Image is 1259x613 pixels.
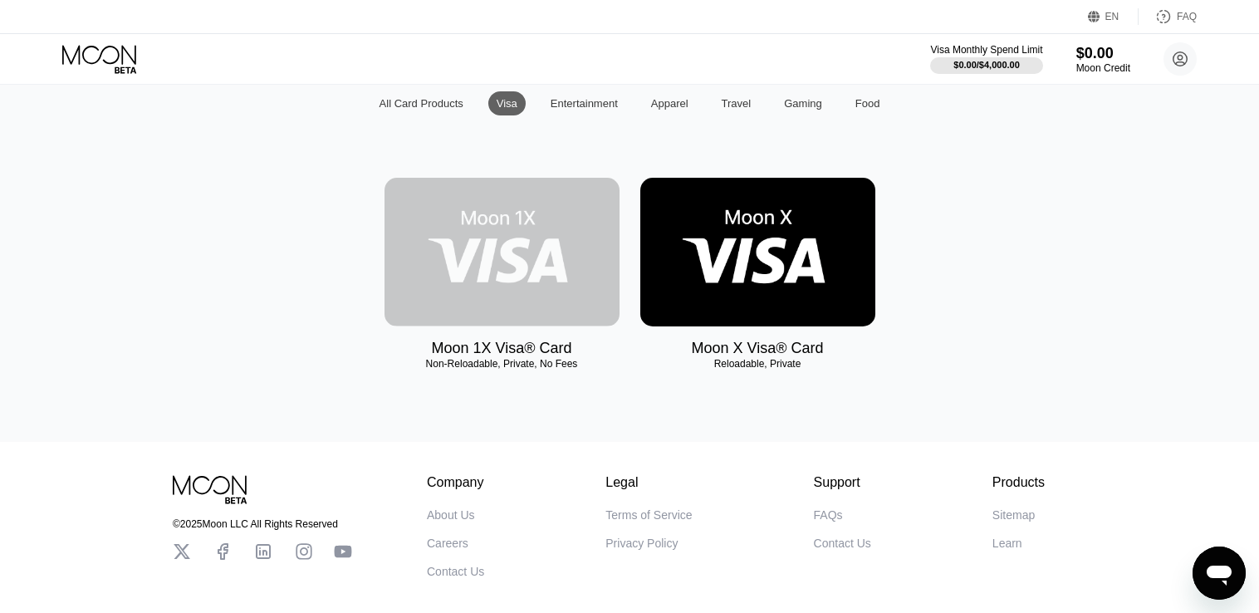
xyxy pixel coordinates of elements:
div: Visa [488,91,526,115]
div: EN [1088,8,1139,25]
div: Visa Monthly Spend Limit$0.00/$4,000.00 [930,44,1042,74]
div: Non-Reloadable, Private, No Fees [385,358,620,370]
div: Terms of Service [605,508,692,522]
div: Support [814,475,871,490]
div: $0.00Moon Credit [1076,45,1130,74]
div: Contact Us [814,537,871,550]
div: Gaming [776,91,830,115]
div: Moon X Visa® Card [691,340,823,357]
div: Legal [605,475,692,490]
div: Products [992,475,1045,490]
div: Contact Us [427,565,484,578]
div: $0.00 / $4,000.00 [953,60,1020,70]
div: Learn [992,537,1022,550]
div: Travel [722,97,752,110]
div: Moon 1X Visa® Card [431,340,571,357]
div: Food [847,91,889,115]
div: Moon Credit [1076,62,1130,74]
div: Apparel [651,97,688,110]
div: About Us [427,508,475,522]
div: Apparel [643,91,697,115]
div: Gaming [784,97,822,110]
div: Reloadable, Private [640,358,875,370]
div: Travel [713,91,760,115]
div: All Card Products [371,91,472,115]
div: Sitemap [992,508,1035,522]
div: Company [427,475,484,490]
div: Careers [427,537,468,550]
iframe: Button to launch messaging window [1193,547,1246,600]
div: © 2025 Moon LLC All Rights Reserved [173,518,352,530]
div: All Card Products [380,97,463,110]
div: Visa Monthly Spend Limit [930,44,1042,56]
div: FAQs [814,508,843,522]
div: FAQ [1139,8,1197,25]
div: Entertainment [542,91,626,115]
div: Visa [497,97,517,110]
div: Entertainment [551,97,618,110]
div: Privacy Policy [605,537,678,550]
div: EN [1105,11,1119,22]
div: $0.00 [1076,45,1130,62]
div: FAQ [1177,11,1197,22]
div: Food [855,97,880,110]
